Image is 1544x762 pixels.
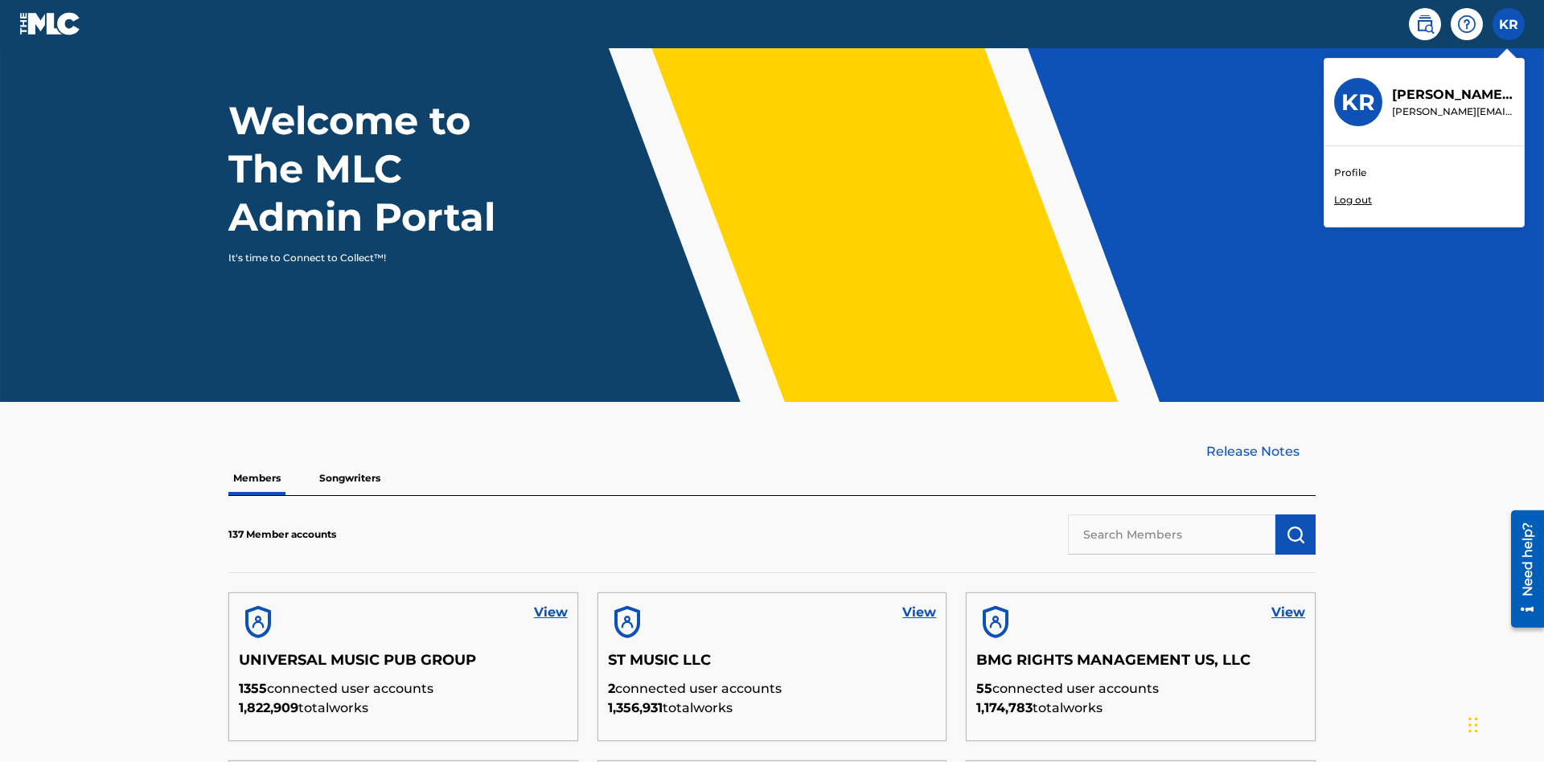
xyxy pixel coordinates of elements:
p: It's time to Connect to Collect™! [228,251,507,265]
div: User Menu [1493,8,1525,40]
a: Profile [1334,166,1366,180]
a: View [1271,603,1305,622]
h1: Welcome to The MLC Admin Portal [228,96,529,241]
p: total works [608,698,937,718]
img: account [608,603,647,641]
a: View [534,603,568,622]
p: total works [239,698,568,718]
h5: UNIVERSAL MUSIC PUB GROUP [239,651,568,679]
p: connected user accounts [608,679,937,698]
p: Log out [1334,193,1372,207]
img: Search Works [1286,525,1305,544]
p: connected user accounts [239,679,568,698]
a: Public Search [1409,8,1441,40]
p: krystal.ribble@themlc.com [1392,104,1514,119]
iframe: Chat Widget [1464,685,1544,762]
div: Help [1451,8,1483,40]
p: total works [976,698,1305,718]
img: MLC Logo [19,12,81,35]
img: account [976,603,1015,641]
img: account [239,603,277,641]
h3: KR [1341,88,1375,117]
p: Members [228,461,285,495]
h5: ST MUSIC LLC [608,651,937,679]
iframe: Resource Center [1499,504,1544,636]
a: Release Notes [1206,442,1316,461]
span: 1,356,931 [608,700,663,715]
span: 2 [608,681,615,696]
span: 1,174,783 [976,700,1033,715]
a: View [902,603,936,622]
p: Krystal Ribble [1392,85,1514,104]
p: Songwriters [314,461,385,495]
input: Search Members [1068,514,1275,555]
h5: BMG RIGHTS MANAGEMENT US, LLC [976,651,1305,679]
span: 55 [976,681,992,696]
img: search [1415,14,1435,34]
img: help [1457,14,1476,34]
p: 137 Member accounts [228,527,336,542]
span: 1355 [239,681,267,696]
div: Drag [1468,701,1478,749]
p: connected user accounts [976,679,1305,698]
span: KR [1499,15,1518,35]
span: 1,822,909 [239,700,298,715]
